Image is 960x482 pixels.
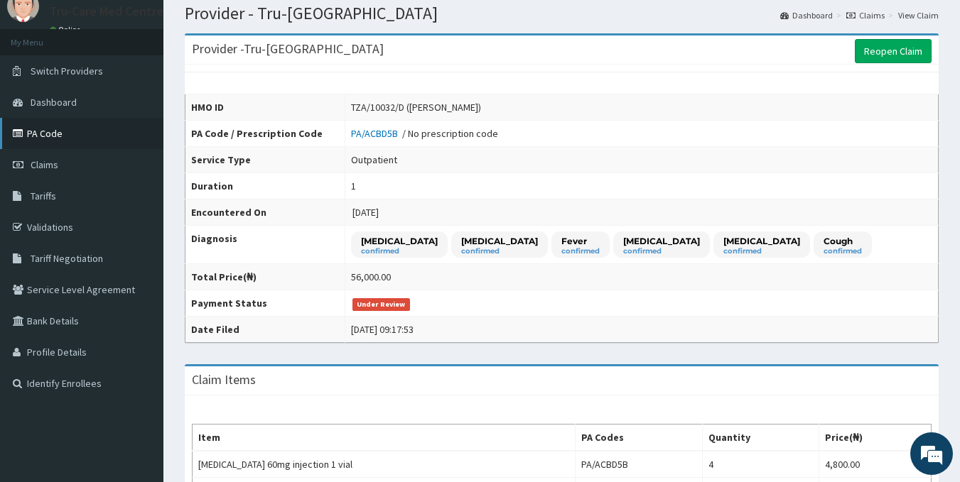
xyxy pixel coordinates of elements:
th: Item [193,425,576,451]
th: Quantity [703,425,819,451]
th: PA Code / Prescription Code [185,121,345,147]
a: PA/ACBD5B [351,127,402,140]
th: Total Price(₦) [185,264,345,290]
div: 56,000.00 [351,270,391,284]
h3: Provider - Tru-[GEOGRAPHIC_DATA] [192,43,384,55]
div: TZA/10032/D ([PERSON_NAME]) [351,100,481,114]
a: Online [50,25,84,35]
p: Fever [561,235,600,247]
span: We're online! [82,148,196,292]
textarea: Type your message and hit 'Enter' [7,327,271,376]
td: 4 [703,451,819,478]
p: Tru-Care Med Centre [50,5,163,18]
span: Dashboard [31,96,77,109]
th: Service Type [185,147,345,173]
small: confirmed [723,248,800,255]
th: PA Codes [576,425,703,451]
small: confirmed [623,248,700,255]
div: / No prescription code [351,126,498,141]
p: [MEDICAL_DATA] [623,235,700,247]
th: Encountered On [185,199,345,226]
td: PA/ACBD5B [576,451,703,478]
th: Payment Status [185,290,345,317]
th: Date Filed [185,317,345,343]
small: confirmed [361,248,438,255]
p: [MEDICAL_DATA] [723,235,800,247]
a: View Claim [898,9,939,21]
p: Cough [824,235,862,247]
h3: Claim Items [192,373,256,386]
th: HMO ID [185,94,345,121]
h1: Provider - Tru-[GEOGRAPHIC_DATA] [185,4,939,23]
a: Reopen Claim [855,39,932,63]
div: Chat with us now [74,80,239,98]
p: [MEDICAL_DATA] [361,235,438,247]
small: confirmed [824,248,862,255]
td: 4,800.00 [819,451,932,478]
div: Minimize live chat window [233,7,267,41]
a: Claims [846,9,885,21]
small: confirmed [561,248,600,255]
span: Under Review [352,298,410,311]
a: Dashboard [780,9,833,21]
div: Outpatient [351,153,397,167]
span: Switch Providers [31,65,103,77]
th: Duration [185,173,345,199]
span: [DATE] [352,206,379,219]
div: [DATE] 09:17:53 [351,322,414,336]
small: confirmed [461,248,538,255]
th: Price(₦) [819,425,932,451]
th: Diagnosis [185,226,345,264]
td: [MEDICAL_DATA] 60mg injection 1 vial [193,451,576,478]
img: d_794563401_company_1708531726252_794563401 [26,71,58,106]
span: Claims [31,158,58,171]
span: Tariffs [31,190,56,202]
p: [MEDICAL_DATA] [461,235,538,247]
div: 1 [351,179,356,193]
span: Tariff Negotiation [31,252,103,265]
